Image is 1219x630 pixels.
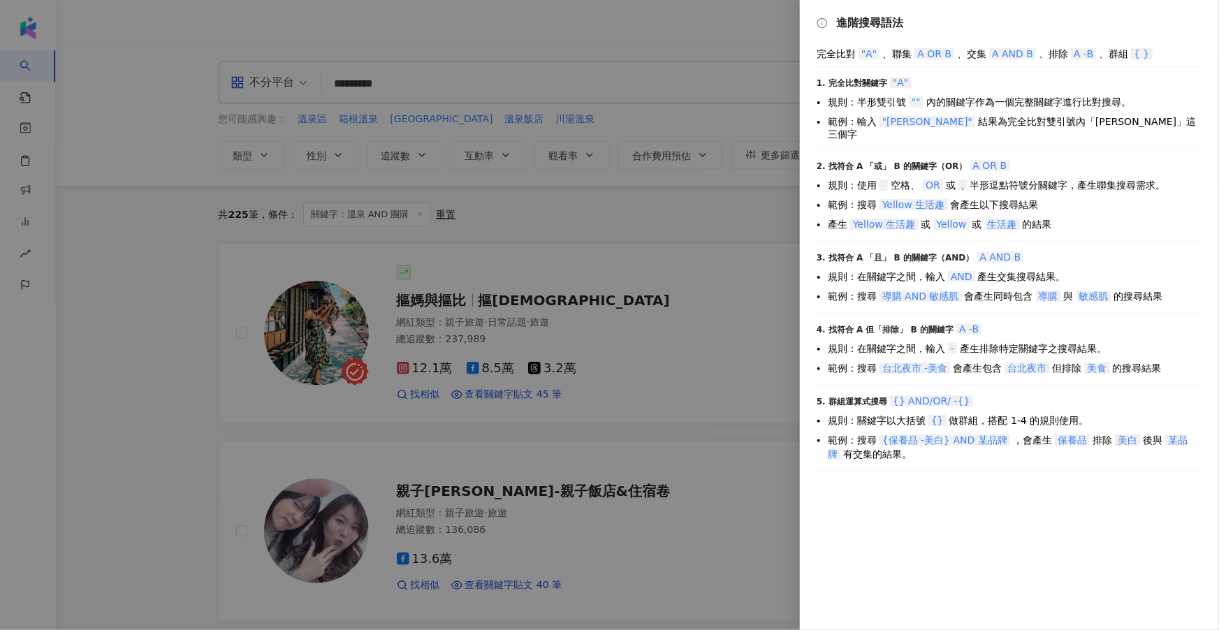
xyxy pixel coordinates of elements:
[923,180,943,191] span: OR
[828,361,1202,375] li: 範例：搜尋 會產生包含 但排除 的搜尋結果
[948,343,957,354] span: -
[828,115,1202,140] li: 範例：輸入 結果為完全比對雙引號內「[PERSON_NAME]」這三個字
[817,75,1202,89] div: 1. 完全比對關鍵字
[958,180,967,191] span: ,
[890,77,911,88] span: "A"
[828,342,1202,356] li: 規則：在關鍵字之間，輸入 產生排除特定關鍵字之搜尋結果。
[985,219,1020,230] span: 生活趣
[828,217,1202,231] li: 產生 或 或 的結果
[989,48,1036,59] span: A AND B
[828,413,1202,427] li: 規則：關鍵字以大括號 做群組，搭配 1-4 的規則使用。
[879,362,951,374] span: 台北夜市 -美食
[890,395,973,406] span: {} AND/OR/ -{}
[828,95,1202,109] li: 規則：半形雙引號 內的關鍵字作為一個完整關鍵字進行比對搜尋。
[879,434,1010,446] span: {保養品 -美白} AND 某品牌
[970,160,1010,171] span: A OR B
[817,250,1202,264] div: 3. 找符合 A 「且」 B 的關鍵字（AND）
[879,116,975,127] span: "[PERSON_NAME]"
[828,198,1202,212] li: 範例：搜尋 會產生以下搜尋結果
[1055,434,1090,446] span: 保養品
[934,219,970,230] span: Yellow
[928,415,947,426] span: {}
[817,17,1202,29] div: 進階搜尋語法
[1131,48,1152,59] span: { }
[914,48,954,59] span: A OR B
[948,271,975,282] span: AND
[828,178,1202,192] li: 規則：使用 空格、 或 半形逗點符號分關鍵字，產生聯集搜尋需求。
[879,291,962,302] span: 導購 AND 敏感肌
[828,270,1202,284] li: 規則：在關鍵字之間，輸入 產生交集搜尋結果。
[909,96,924,108] span: ""
[1005,362,1050,374] span: 台北夜市
[817,47,1202,61] div: 完全比對 、聯集 、交集 、排除 、群組
[1036,291,1061,302] span: 導購
[828,289,1202,303] li: 範例：搜尋 會產生同時包含 與 的搜尋結果
[1071,48,1096,59] span: A -B
[1076,291,1111,302] span: 敏感肌
[1085,362,1110,374] span: 美食
[956,323,981,335] span: A -B
[817,322,1202,336] div: 4. 找符合 A 但「排除」 B 的關鍵字
[859,48,879,59] span: "A"
[977,251,1024,263] span: A AND B
[879,199,948,210] span: Yellow 生活趣
[1115,434,1140,446] span: 美白
[850,219,919,230] span: Yellow 生活趣
[817,159,1202,173] div: 2. 找符合 A 「或」 B 的關鍵字（OR）
[817,394,1202,408] div: 5. 群組運算式搜尋
[828,433,1202,461] li: 範例：搜尋 ，會產生 排除 後與 有交集的結果。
